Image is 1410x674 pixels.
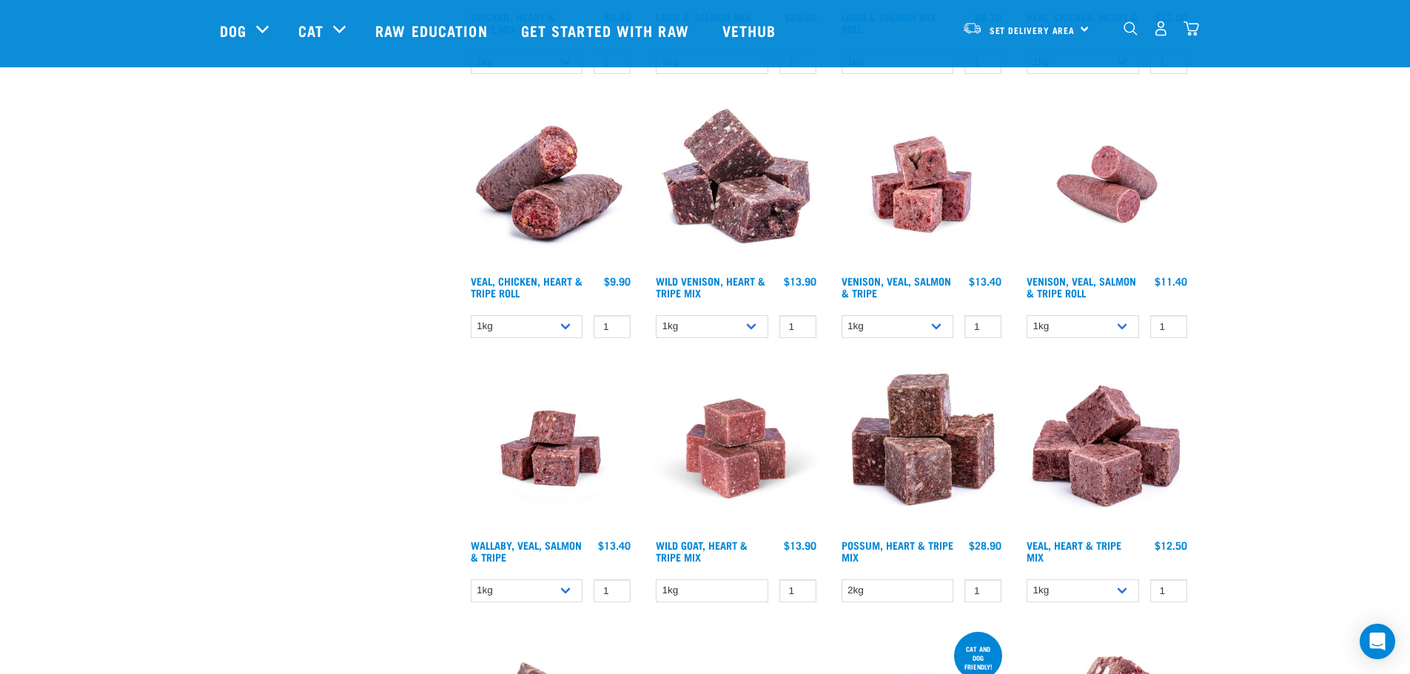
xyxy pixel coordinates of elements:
span: Set Delivery Area [990,27,1075,33]
a: Vethub [708,1,795,60]
img: 1171 Venison Heart Tripe Mix 01 [652,101,820,269]
a: Veal, Heart & Tripe Mix [1027,542,1121,559]
input: 1 [1150,579,1187,602]
input: 1 [594,579,631,602]
input: 1 [779,315,816,338]
input: 1 [779,579,816,602]
img: 1263 Chicken Organ Roll 02 [467,101,635,269]
a: Wild Venison, Heart & Tripe Mix [656,278,765,295]
img: home-icon@2x.png [1184,21,1199,36]
a: Possum, Heart & Tripe Mix [842,542,953,559]
div: $28.90 [969,539,1001,551]
img: Venison Veal Salmon Tripe 1621 [838,101,1006,269]
a: Venison, Veal, Salmon & Tripe [842,278,951,295]
a: Veal, Chicken, Heart & Tripe Roll [471,278,583,295]
a: Wild Goat, Heart & Tripe Mix [656,542,748,559]
img: Wallaby Veal Salmon Tripe 1642 [467,365,635,533]
div: Open Intercom Messenger [1360,624,1395,659]
a: Get started with Raw [506,1,708,60]
div: $9.90 [604,275,631,287]
img: Venison Veal Salmon Tripe 1651 [1023,101,1191,269]
a: Wallaby, Veal, Salmon & Tripe [471,542,582,559]
a: Cat [298,19,323,41]
img: home-icon-1@2x.png [1124,21,1138,36]
a: Raw Education [360,1,506,60]
input: 1 [964,579,1001,602]
div: $12.50 [1155,539,1187,551]
img: 1067 Possum Heart Tripe Mix 01 [838,365,1006,533]
input: 1 [1150,315,1187,338]
div: $13.40 [598,539,631,551]
input: 1 [594,315,631,338]
input: 1 [964,315,1001,338]
div: $11.40 [1155,275,1187,287]
img: Cubes [1023,365,1191,533]
div: $13.90 [784,275,816,287]
img: van-moving.png [962,21,982,35]
a: Venison, Veal, Salmon & Tripe Roll [1027,278,1136,295]
div: $13.40 [969,275,1001,287]
div: $13.90 [784,539,816,551]
a: Dog [220,19,246,41]
img: user.png [1153,21,1169,36]
img: Goat Heart Tripe 8451 [652,365,820,533]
